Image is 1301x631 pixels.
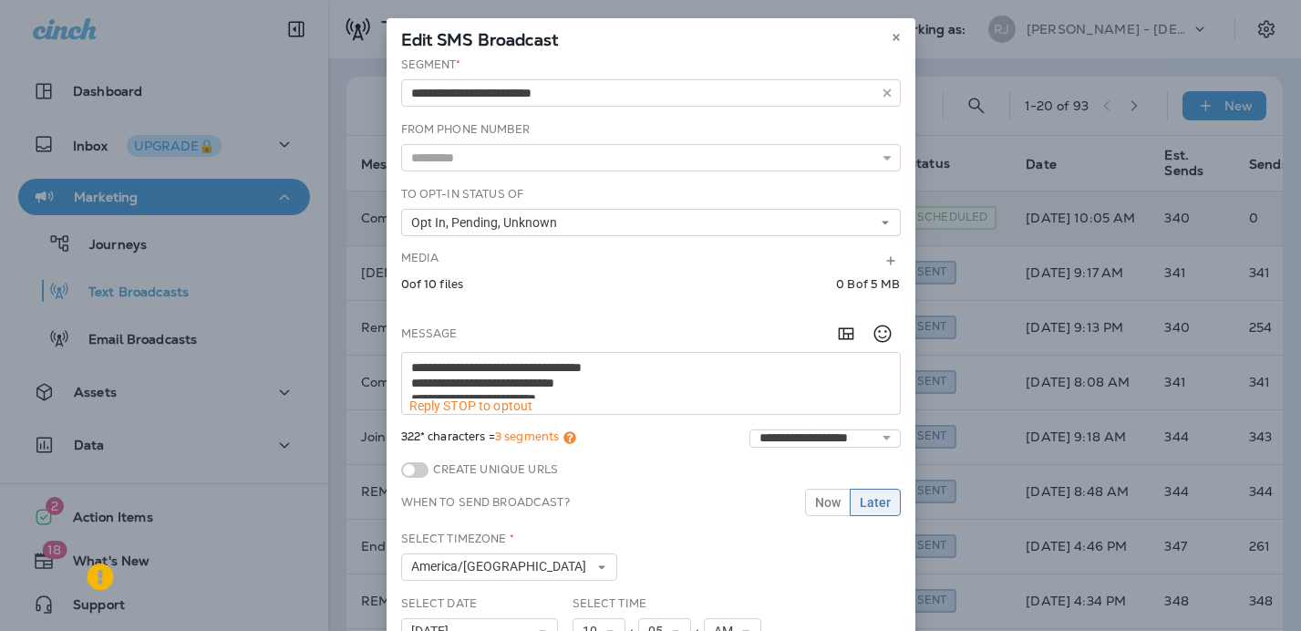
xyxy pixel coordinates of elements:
[401,277,464,292] p: 0 of 10 files
[411,215,564,231] span: Opt In, Pending, Unknown
[828,315,864,352] button: Add in a premade template
[815,496,841,509] span: Now
[864,315,901,352] button: Select an emoji
[860,496,891,509] span: Later
[401,532,514,546] label: Select Timezone
[805,489,851,516] button: Now
[409,398,533,413] span: Reply STOP to optout
[429,462,559,477] label: Create Unique URLs
[401,495,570,510] label: When to send broadcast?
[401,429,577,448] span: 322* characters =
[401,326,458,341] label: Message
[401,57,461,72] label: Segment
[387,18,915,57] div: Edit SMS Broadcast
[401,596,478,611] label: Select Date
[401,187,524,202] label: To Opt-In Status of
[411,559,594,574] span: America/[GEOGRAPHIC_DATA]
[401,209,901,236] button: Opt In, Pending, Unknown
[836,277,900,292] p: 0 B of 5 MB
[401,251,439,265] label: Media
[495,429,559,444] span: 3 segments
[850,489,901,516] button: Later
[573,596,647,611] label: Select Time
[401,553,618,581] button: America/[GEOGRAPHIC_DATA]
[401,122,530,137] label: From Phone Number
